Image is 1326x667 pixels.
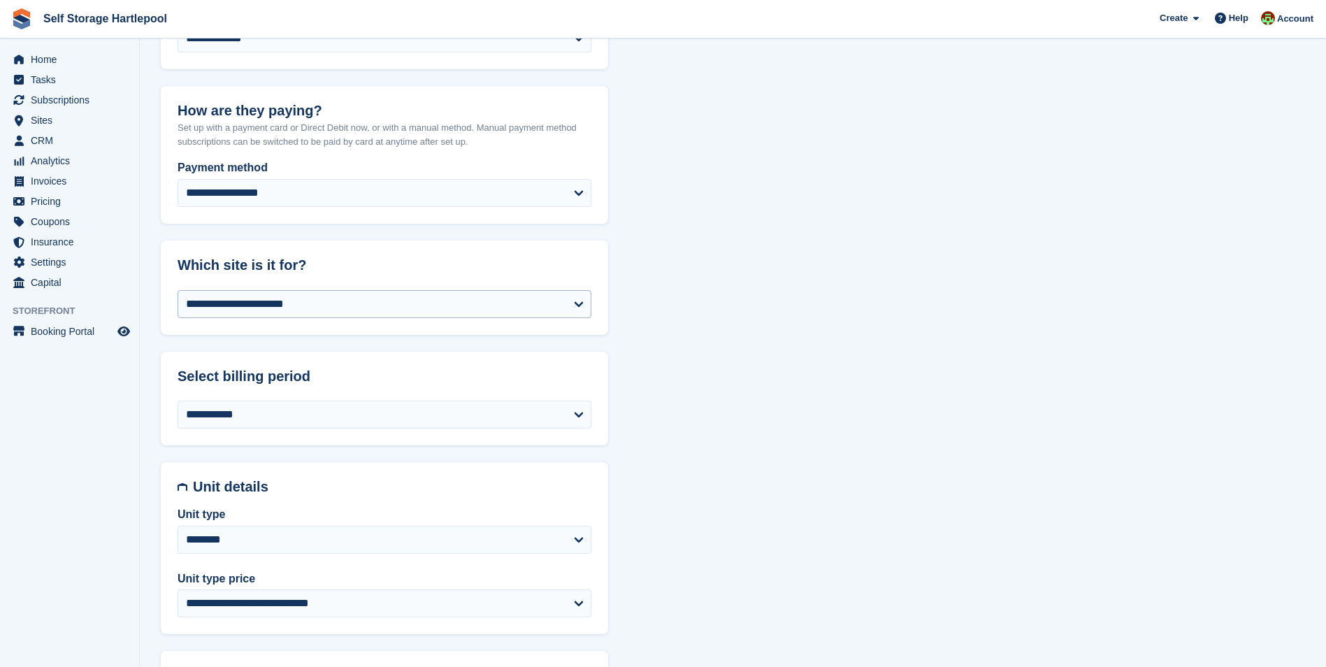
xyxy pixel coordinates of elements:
span: Coupons [31,212,115,231]
img: stora-icon-8386f47178a22dfd0bd8f6a31ec36ba5ce8667c1dd55bd0f319d3a0aa187defe.svg [11,8,32,29]
a: menu [7,212,132,231]
p: Set up with a payment card or Direct Debit now, or with a manual method. Manual payment method su... [178,121,591,148]
a: menu [7,192,132,211]
a: menu [7,171,132,191]
img: unit-details-icon-595b0c5c156355b767ba7b61e002efae458ec76ed5ec05730b8e856ff9ea34a9.svg [178,479,187,495]
span: Tasks [31,70,115,89]
span: Help [1229,11,1248,25]
span: Capital [31,273,115,292]
a: menu [7,322,132,341]
a: menu [7,131,132,150]
span: Home [31,50,115,69]
span: CRM [31,131,115,150]
a: Self Storage Hartlepool [38,7,173,30]
a: menu [7,110,132,130]
a: menu [7,252,132,272]
a: menu [7,70,132,89]
a: menu [7,50,132,69]
span: Booking Portal [31,322,115,341]
label: Unit type [178,506,591,523]
a: Preview store [115,323,132,340]
span: Subscriptions [31,90,115,110]
h2: Select billing period [178,368,591,385]
span: Create [1160,11,1188,25]
a: menu [7,90,132,110]
label: Unit type price [178,571,591,587]
span: Insurance [31,232,115,252]
a: menu [7,232,132,252]
span: Pricing [31,192,115,211]
h2: Which site is it for? [178,257,591,273]
span: Storefront [13,304,139,318]
span: Settings [31,252,115,272]
span: Invoices [31,171,115,191]
a: menu [7,273,132,292]
img: Woods Removals [1261,11,1275,25]
label: Payment method [178,159,591,176]
h2: Unit details [193,479,591,495]
h2: How are they paying? [178,103,591,119]
a: menu [7,151,132,171]
span: Account [1277,12,1313,26]
span: Analytics [31,151,115,171]
span: Sites [31,110,115,130]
